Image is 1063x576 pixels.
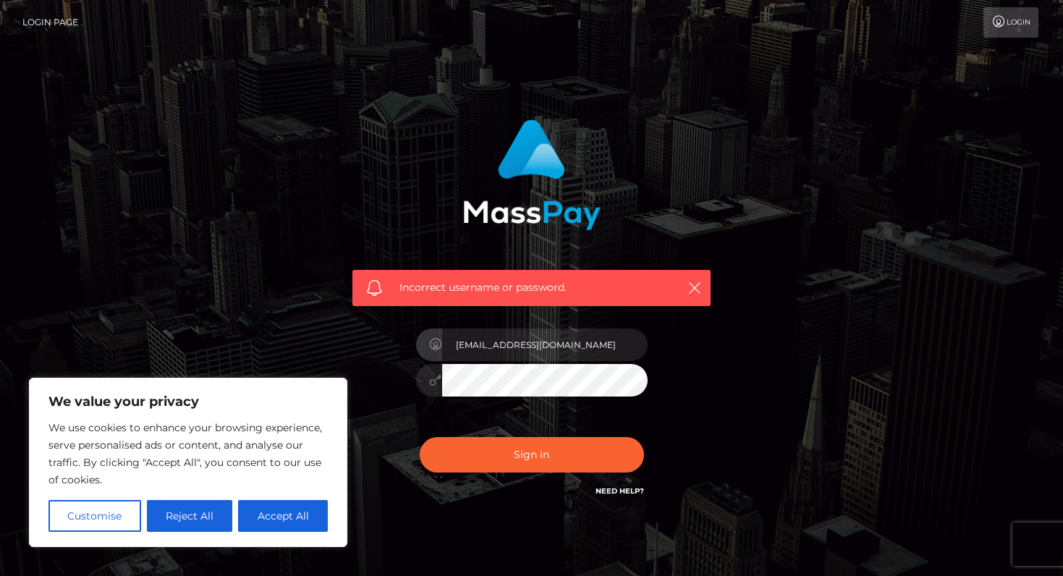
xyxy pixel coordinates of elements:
p: We value your privacy [48,393,328,410]
img: MassPay Login [463,119,601,230]
p: We use cookies to enhance your browsing experience, serve personalised ads or content, and analys... [48,419,328,488]
div: We value your privacy [29,378,347,547]
button: Reject All [147,500,233,532]
button: Customise [48,500,141,532]
button: Accept All [238,500,328,532]
input: Username... [442,329,648,361]
button: Sign in [420,437,644,473]
a: Login [983,7,1038,38]
a: Need Help? [596,486,644,496]
span: Incorrect username or password. [399,280,664,295]
a: Login Page [22,7,78,38]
